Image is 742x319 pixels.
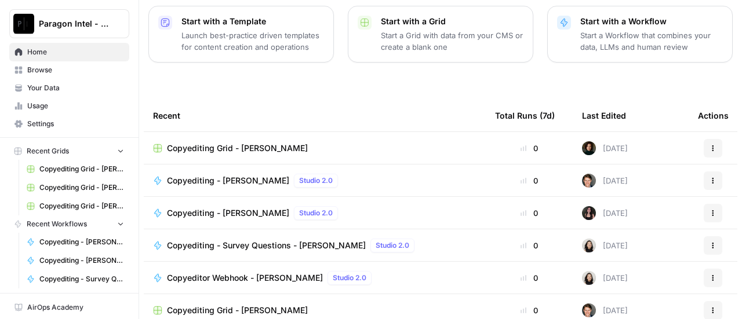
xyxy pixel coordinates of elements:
[9,142,129,160] button: Recent Grids
[21,251,129,270] a: Copyediting - [PERSON_NAME]
[167,272,323,284] span: Copyeditor Webhook - [PERSON_NAME]
[153,174,477,188] a: Copyediting - [PERSON_NAME]Studio 2.0
[582,206,628,220] div: [DATE]
[582,303,596,317] img: qw00ik6ez51o8uf7vgx83yxyzow9
[153,100,477,131] div: Recent
[148,6,334,63] button: Start with a TemplateLaunch best-practice driven templates for content creation and operations
[21,178,129,197] a: Copyediting Grid - [PERSON_NAME]
[9,298,129,317] a: AirOps Academy
[39,255,124,266] span: Copyediting - [PERSON_NAME]
[582,206,596,220] img: 5nlru5lqams5xbrbfyykk2kep4hl
[153,206,477,220] a: Copyediting - [PERSON_NAME]Studio 2.0
[381,30,523,53] p: Start a Grid with data from your CMS or create a blank one
[153,142,477,154] a: Copyediting Grid - [PERSON_NAME]
[27,119,124,129] span: Settings
[9,9,129,38] button: Workspace: Paragon Intel - Copyediting
[21,160,129,178] a: Copyediting Grid - [PERSON_NAME]
[27,219,87,229] span: Recent Workflows
[39,18,109,30] span: Paragon Intel - Copyediting
[381,16,523,27] p: Start with a Grid
[13,13,34,34] img: Paragon Intel - Copyediting Logo
[9,61,129,79] a: Browse
[582,303,628,317] div: [DATE]
[167,305,308,316] span: Copyediting Grid - [PERSON_NAME]
[698,100,729,131] div: Actions
[547,6,733,63] button: Start with a WorkflowStart a Workflow that combines your data, LLMs and human review
[39,164,124,174] span: Copyediting Grid - [PERSON_NAME]
[582,271,628,285] div: [DATE]
[582,141,596,155] img: trpfjrwlykpjh1hxat11z5guyxrg
[21,270,129,288] a: Copyediting - Survey Questions - [PERSON_NAME]
[582,174,596,188] img: qw00ik6ez51o8uf7vgx83yxyzow9
[39,237,124,247] span: Copyediting - [PERSON_NAME]
[495,207,563,219] div: 0
[153,239,477,252] a: Copyediting - Survey Questions - [PERSON_NAME]Studio 2.0
[376,240,409,251] span: Studio 2.0
[333,273,366,283] span: Studio 2.0
[27,302,124,313] span: AirOps Academy
[167,175,289,186] span: Copyediting - [PERSON_NAME]
[153,271,477,285] a: Copyeditor Webhook - [PERSON_NAME]Studio 2.0
[27,47,124,57] span: Home
[299,208,333,218] span: Studio 2.0
[181,16,324,27] p: Start with a Template
[582,100,626,131] div: Last Edited
[495,305,563,316] div: 0
[495,142,563,154] div: 0
[27,101,124,111] span: Usage
[181,30,324,53] p: Launch best-practice driven templates for content creation and operations
[495,100,555,131] div: Total Runs (7d)
[580,30,723,53] p: Start a Workflow that combines your data, LLMs and human review
[21,233,129,251] a: Copyediting - [PERSON_NAME]
[167,207,289,219] span: Copyediting - [PERSON_NAME]
[348,6,533,63] button: Start with a GridStart a Grid with data from your CMS or create a blank one
[9,43,129,61] a: Home
[582,239,596,252] img: t5ef5oef8zpw1w4g2xghobes91mw
[299,175,333,186] span: Studio 2.0
[9,115,129,133] a: Settings
[153,305,477,316] a: Copyediting Grid - [PERSON_NAME]
[582,271,596,285] img: t5ef5oef8zpw1w4g2xghobes91mw
[39,182,124,193] span: Copyediting Grid - [PERSON_NAME]
[39,274,124,284] span: Copyediting - Survey Questions - [PERSON_NAME]
[27,83,124,93] span: Your Data
[580,16,723,27] p: Start with a Workflow
[582,239,628,252] div: [DATE]
[39,201,124,211] span: Copyediting Grid - [PERSON_NAME]
[167,240,366,251] span: Copyediting - Survey Questions - [PERSON_NAME]
[9,79,129,97] a: Your Data
[9,215,129,233] button: Recent Workflows
[495,175,563,186] div: 0
[167,142,308,154] span: Copyediting Grid - [PERSON_NAME]
[582,141,628,155] div: [DATE]
[495,272,563,284] div: 0
[9,97,129,115] a: Usage
[495,240,563,251] div: 0
[27,146,69,156] span: Recent Grids
[21,197,129,215] a: Copyediting Grid - [PERSON_NAME]
[582,174,628,188] div: [DATE]
[27,65,124,75] span: Browse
